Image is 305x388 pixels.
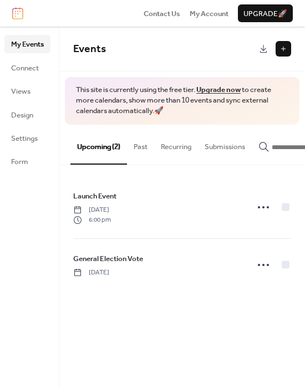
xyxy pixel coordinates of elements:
a: Contact Us [144,8,180,19]
a: Launch Event [73,190,116,202]
button: Upcoming (2) [70,125,127,165]
button: Recurring [154,125,198,164]
a: Upgrade now [196,83,241,97]
span: Events [73,39,106,59]
span: 6:00 pm [73,215,111,225]
span: My Events [11,39,44,50]
span: Upgrade 🚀 [243,8,287,19]
a: Views [4,82,50,100]
span: [DATE] [73,268,109,278]
span: Form [11,156,28,167]
a: My Account [190,8,228,19]
a: Form [4,152,50,170]
a: Settings [4,129,50,147]
a: Connect [4,59,50,76]
button: Past [127,125,154,164]
a: General Election Vote [73,253,143,265]
a: My Events [4,35,50,53]
span: Design [11,110,33,121]
span: This site is currently using the free tier. to create more calendars, show more than 10 events an... [76,85,288,116]
span: Settings [11,133,38,144]
img: logo [12,7,23,19]
span: Connect [11,63,39,74]
button: Upgrade🚀 [238,4,293,22]
a: Design [4,106,50,124]
span: Views [11,86,30,97]
button: Submissions [198,125,252,164]
span: Launch Event [73,191,116,202]
span: [DATE] [73,205,111,215]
